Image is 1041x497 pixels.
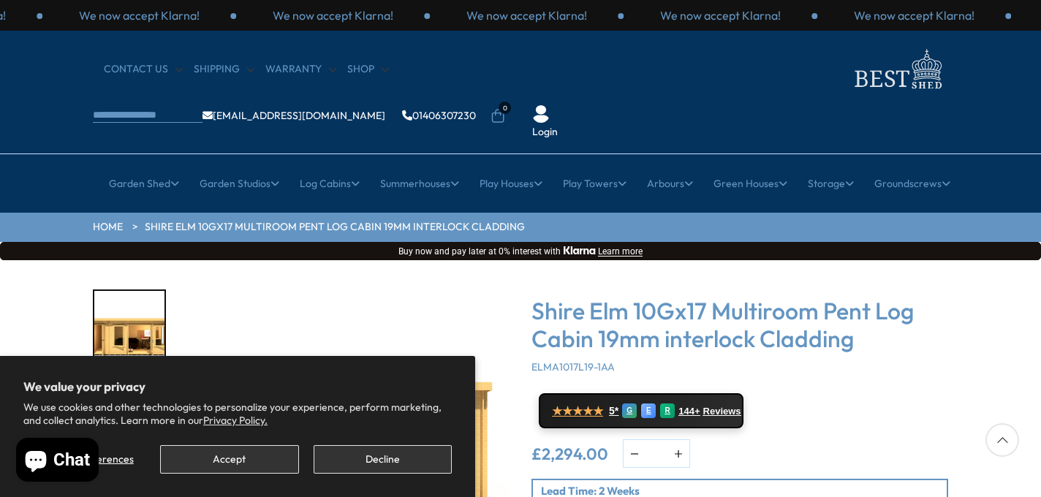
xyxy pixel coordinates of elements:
[531,360,615,373] span: ELMA1017L19-1AA
[347,62,389,77] a: Shop
[499,102,511,114] span: 0
[160,445,298,474] button: Accept
[532,105,550,123] img: User Icon
[480,165,542,202] a: Play Houses
[624,7,817,23] div: 3 / 3
[647,165,693,202] a: Arbours
[532,125,558,140] a: Login
[194,62,254,77] a: Shipping
[23,401,452,427] p: We use cookies and other technologies to personalize your experience, perform marketing, and coll...
[622,403,637,418] div: G
[402,110,476,121] a: 01406307230
[380,165,459,202] a: Summerhouses
[563,165,627,202] a: Play Towers
[203,414,268,427] a: Privacy Policy.
[23,379,452,394] h2: We value your privacy
[531,297,948,353] h3: Shire Elm 10Gx17 Multiroom Pent Log Cabin 19mm interlock Cladding
[93,289,166,390] div: 1 / 10
[641,403,656,418] div: E
[713,165,787,202] a: Green Houses
[200,165,279,202] a: Garden Studios
[874,165,950,202] a: Groundscrews
[660,7,781,23] p: We now accept Klarna!
[109,165,179,202] a: Garden Shed
[202,110,385,121] a: [EMAIL_ADDRESS][DOMAIN_NAME]
[491,109,505,124] a: 0
[660,403,675,418] div: R
[145,220,525,235] a: Shire Elm 10Gx17 Multiroom Pent Log Cabin 19mm interlock Cladding
[466,7,587,23] p: We now accept Klarna!
[265,62,336,77] a: Warranty
[539,393,743,428] a: ★★★★★ 5* G E R 144+ Reviews
[552,404,603,418] span: ★★★★★
[93,220,123,235] a: HOME
[703,406,741,417] span: Reviews
[430,7,624,23] div: 2 / 3
[808,165,854,202] a: Storage
[300,165,360,202] a: Log Cabins
[273,7,393,23] p: We now accept Klarna!
[236,7,430,23] div: 1 / 3
[104,62,183,77] a: CONTACT US
[678,406,700,417] span: 144+
[854,7,974,23] p: We now accept Klarna!
[94,291,164,388] img: Elm2990x50909_9x16_8000LIFESTYLE_ebb03b52-3ad0-433a-96f0-8190fa0c79cb_200x200.jpg
[531,446,608,462] ins: £2,294.00
[314,445,452,474] button: Decline
[817,7,1011,23] div: 1 / 3
[79,7,200,23] p: We now accept Klarna!
[42,7,236,23] div: 3 / 3
[12,438,103,485] inbox-online-store-chat: Shopify online store chat
[846,45,948,93] img: logo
